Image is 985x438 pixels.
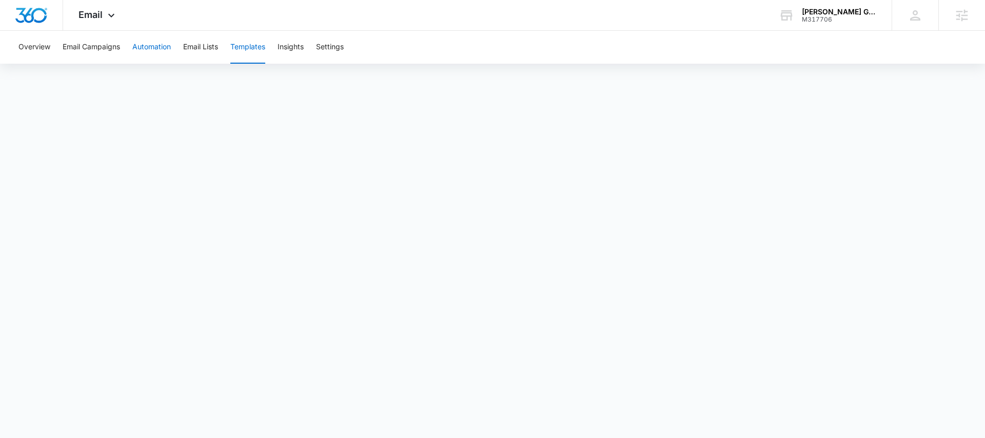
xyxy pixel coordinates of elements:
[802,8,877,16] div: account name
[132,31,171,64] button: Automation
[63,31,120,64] button: Email Campaigns
[78,9,103,20] span: Email
[278,31,304,64] button: Insights
[316,31,344,64] button: Settings
[802,16,877,23] div: account id
[18,31,50,64] button: Overview
[230,31,265,64] button: Templates
[183,31,218,64] button: Email Lists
